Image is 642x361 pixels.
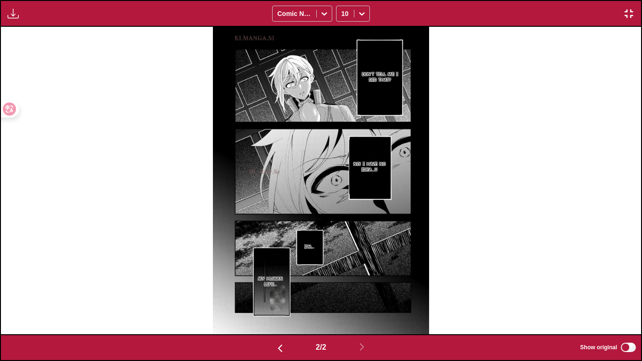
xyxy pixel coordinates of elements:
[256,274,285,289] p: My human life...
[303,242,316,251] p: I'm...
[8,8,19,19] img: Download translated images
[349,159,390,174] p: No! I have no idea...!!
[213,27,429,334] img: Manga Panel
[580,344,617,351] span: Show original
[316,343,326,352] span: 2 / 2
[360,70,400,85] p: Don't tell me I did that?
[356,341,368,353] img: Next page
[621,343,636,352] input: Show original
[274,343,286,354] img: Previous page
